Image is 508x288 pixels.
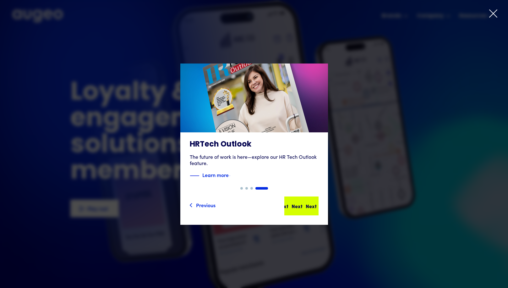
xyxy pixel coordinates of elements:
a: NextNextNext [284,197,319,215]
div: The future of work is here—explore our HR Tech Outlook feature. [190,154,319,167]
div: Next [306,202,317,210]
div: Next [292,202,303,210]
div: Previous [196,201,216,209]
div: Show slide 1 of 4 [240,187,243,190]
div: Show slide 2 of 4 [245,187,248,190]
img: Blue decorative line [190,172,199,180]
h3: HRTech Outlook [190,140,319,149]
img: Blue text arrow [229,172,239,180]
a: HRTech OutlookThe future of work is here—explore our HR Tech Outlook feature.Blue decorative line... [180,64,328,187]
div: Show slide 3 of 4 [250,187,253,190]
div: Show slide 4 of 4 [255,187,268,190]
strong: Learn more [202,171,229,178]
